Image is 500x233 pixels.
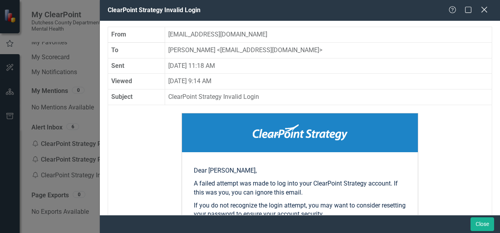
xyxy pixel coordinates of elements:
button: Close [471,217,494,231]
td: [EMAIL_ADDRESS][DOMAIN_NAME] [165,27,492,42]
th: Subject [108,89,165,105]
span: > [319,46,322,54]
span: ClearPoint Strategy Invalid Login [108,6,200,14]
th: Sent [108,58,165,74]
p: Dear [PERSON_NAME], [194,166,406,175]
th: From [108,27,165,42]
p: A failed attempt was made to log into your ClearPoint Strategy account. If this was you, you can ... [194,179,406,197]
td: [PERSON_NAME] [EMAIL_ADDRESS][DOMAIN_NAME] [165,42,492,58]
th: Viewed [108,74,165,89]
img: ClearPoint Strategy [253,124,347,140]
td: [DATE] 9:14 AM [165,74,492,89]
td: [DATE] 11:18 AM [165,58,492,74]
th: To [108,42,165,58]
p: If you do not recognize the login attempt, you may want to consider resetting your password to en... [194,201,406,219]
td: ClearPoint Strategy Invalid Login [165,89,492,105]
span: < [217,46,220,54]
